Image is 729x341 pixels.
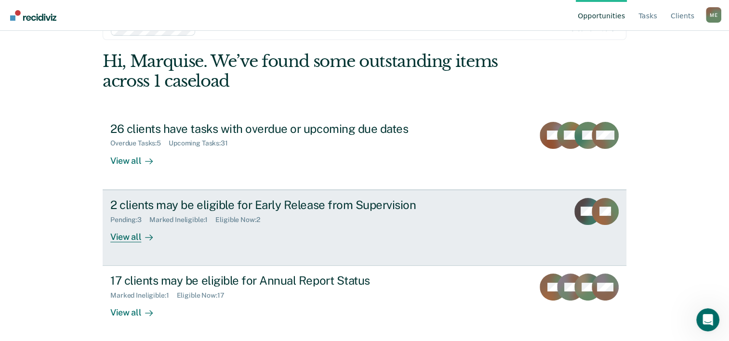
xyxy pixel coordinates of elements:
[696,308,719,331] iframe: Intercom live chat
[10,10,56,21] img: Recidiviz
[110,139,169,147] div: Overdue Tasks : 5
[110,300,164,318] div: View all
[215,216,267,224] div: Eligible Now : 2
[706,7,721,23] div: M E
[103,190,626,266] a: 2 clients may be eligible for Early Release from SupervisionPending:3Marked Ineligible:1Eligible ...
[169,139,236,147] div: Upcoming Tasks : 31
[706,7,721,23] button: Profile dropdown button
[110,274,449,288] div: 17 clients may be eligible for Annual Report Status
[110,223,164,242] div: View all
[103,52,521,91] div: Hi, Marquise. We’ve found some outstanding items across 1 caseload
[110,122,449,136] div: 26 clients have tasks with overdue or upcoming due dates
[110,147,164,166] div: View all
[110,198,449,212] div: 2 clients may be eligible for Early Release from Supervision
[110,216,149,224] div: Pending : 3
[103,114,626,190] a: 26 clients have tasks with overdue or upcoming due datesOverdue Tasks:5Upcoming Tasks:31View all
[110,291,176,300] div: Marked Ineligible : 1
[177,291,232,300] div: Eligible Now : 17
[149,216,215,224] div: Marked Ineligible : 1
